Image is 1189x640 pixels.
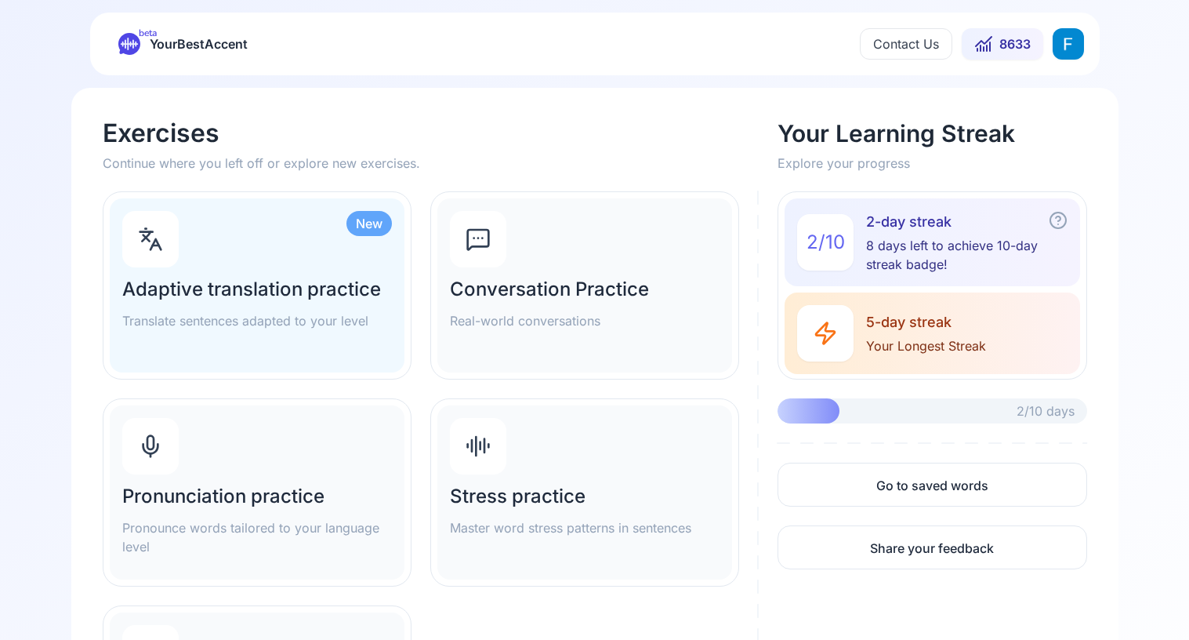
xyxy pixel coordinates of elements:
span: 2-day streak [866,211,1067,233]
p: Translate sentences adapted to your level [122,311,392,330]
a: Share your feedback [778,525,1086,569]
a: Pronunciation practicePronounce words tailored to your language level [103,398,411,587]
span: YourBestAccent [150,33,248,55]
div: New [346,211,392,236]
p: Continue where you left off or explore new exercises. [103,154,759,173]
a: Stress practiceMaster word stress patterns in sentences [430,398,739,587]
img: FB [1053,28,1084,60]
a: NewAdaptive translation practiceTranslate sentences adapted to your level [103,191,411,380]
h2: Conversation Practice [450,277,720,302]
span: beta [139,27,157,39]
p: Master word stress patterns in sentences [450,518,720,537]
a: Go to saved words [778,463,1086,507]
h1: Exercises [103,119,759,147]
span: 2 / 10 [807,230,845,255]
p: Explore your progress [778,154,1086,173]
p: Pronounce words tailored to your language level [122,518,392,556]
a: betaYourBestAccent [106,33,260,55]
span: 8633 [999,35,1031,53]
h2: Adaptive translation practice [122,277,392,302]
h2: Your Learning Streak [778,119,1086,147]
button: 8633 [962,28,1043,60]
h2: Stress practice [450,484,720,509]
span: 2/10 days [1017,402,1075,420]
span: 8 days left to achieve 10-day streak badge! [866,236,1067,274]
span: Your Longest Streak [866,336,986,355]
h2: Pronunciation practice [122,484,392,509]
a: Conversation PracticeReal-world conversations [430,191,739,380]
p: Real-world conversations [450,311,720,330]
span: 5-day streak [866,311,986,333]
button: Contact Us [860,28,952,60]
